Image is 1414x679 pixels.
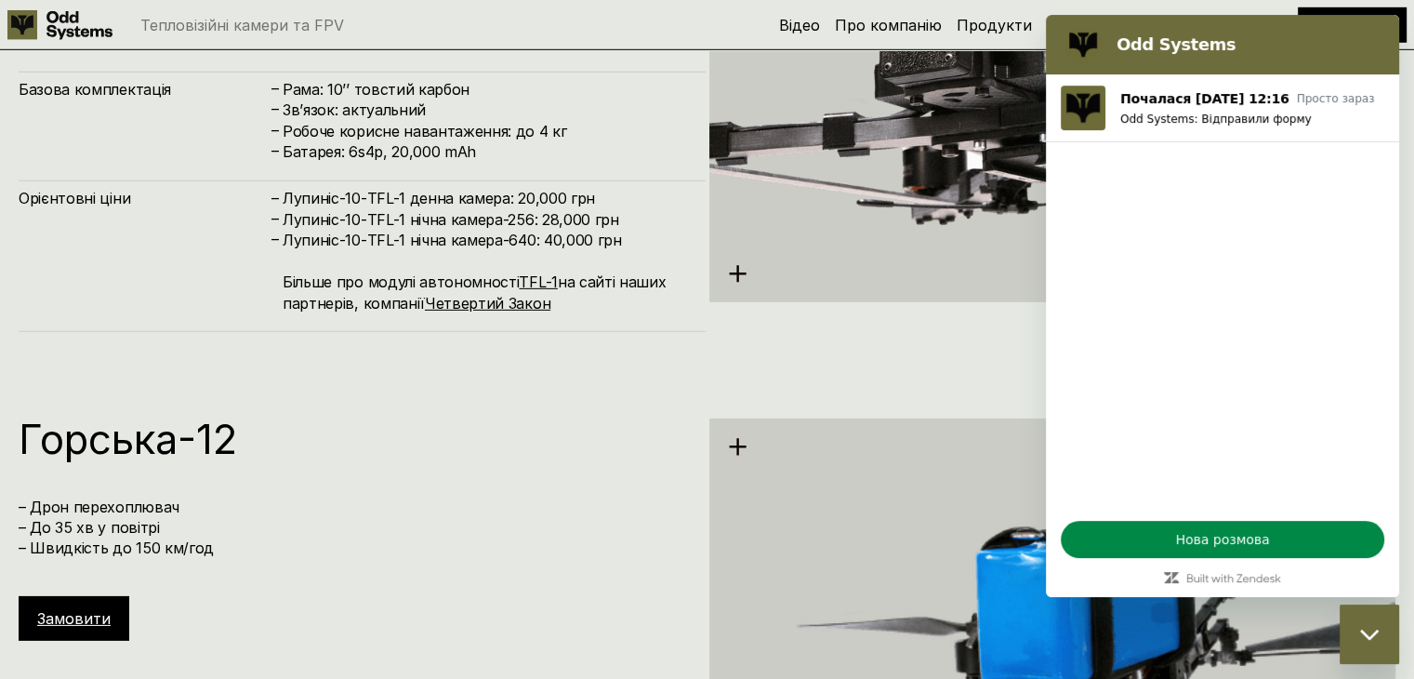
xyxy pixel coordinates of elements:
[271,120,279,140] h4: –
[283,230,687,313] h4: Лупиніс-10-TFL-1 нічна камера-640: 40,000 грн Більше про модулі автономності на сайті наших партн...
[19,497,687,559] h4: – Дрон перехоплювач – До 35 хв у повітрі – Швидкість до 150 км/год
[519,273,557,291] a: TFL-1
[283,209,687,230] h4: Лупиніс-10-TFL-1 нічна камера-256: 28,000 грн
[283,100,687,120] h4: Зв’язок: актуальний
[140,18,344,33] p: Тепловізійні камери та FPV
[957,16,1032,34] a: Продукти
[271,187,279,207] h4: –
[283,188,687,208] h4: Лупиніс-10-TFL-1 денна камера: 20,000 грн
[283,141,687,162] h4: Батарея: 6s4p, 20,000 mAh
[779,16,820,34] a: Відео
[835,16,942,34] a: Про компанію
[19,79,270,100] h4: Базова комплектація
[271,229,279,249] h4: –
[37,609,111,628] a: Замовити
[271,208,279,229] h4: –
[271,99,279,119] h4: –
[283,79,687,100] h4: Рама: 10’’ товстий карбон
[271,78,279,99] h4: –
[1340,605,1399,664] iframe: Кнопка для запуску вікна повідомлень, розмова триває
[1046,15,1399,597] iframe: Вікно повідомлень
[425,294,550,313] a: Четвертий Закон
[283,121,687,141] h4: Робоче корисне навантаження: до 4 кг
[271,140,279,161] h4: –
[19,188,270,208] h4: Орієнтовні ціни
[19,419,687,459] h1: Горська-12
